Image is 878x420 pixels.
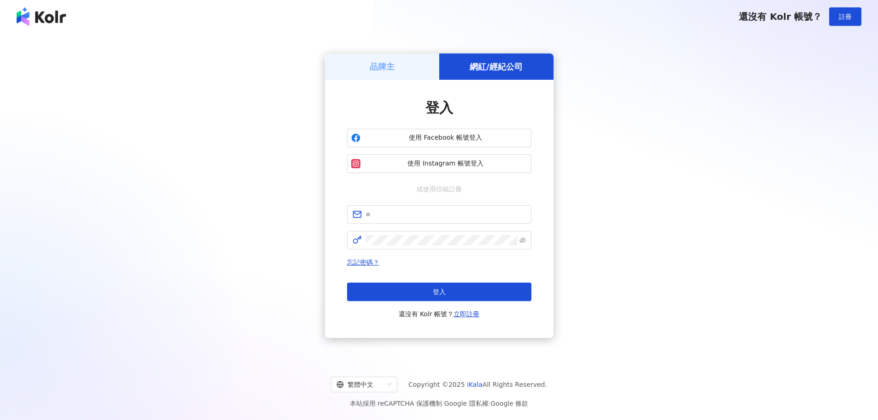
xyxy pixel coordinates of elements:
[519,237,526,243] span: eye-invisible
[399,308,480,319] span: 還沒有 Kolr 帳號？
[364,133,527,142] span: 使用 Facebook 帳號登入
[410,184,468,194] span: 或使用信箱註冊
[347,129,531,147] button: 使用 Facebook 帳號登入
[347,154,531,173] button: 使用 Instagram 帳號登入
[489,400,491,407] span: |
[17,7,66,26] img: logo
[444,400,489,407] a: Google 隱私權
[433,288,446,296] span: 登入
[470,61,523,72] h5: 網紅/經紀公司
[454,310,479,318] a: 立即註冊
[490,400,528,407] a: Google 條款
[829,7,861,26] button: 註冊
[425,100,453,116] span: 登入
[370,61,395,72] h5: 品牌主
[739,11,822,22] span: 還沒有 Kolr 帳號？
[350,398,528,409] span: 本站採用 reCAPTCHA 保護機制
[442,400,444,407] span: |
[408,379,547,390] span: Copyright © 2025 All Rights Reserved.
[467,381,483,388] a: iKala
[336,377,383,392] div: 繁體中文
[347,283,531,301] button: 登入
[347,259,379,266] a: 忘記密碼？
[364,159,527,168] span: 使用 Instagram 帳號登入
[839,13,852,20] span: 註冊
